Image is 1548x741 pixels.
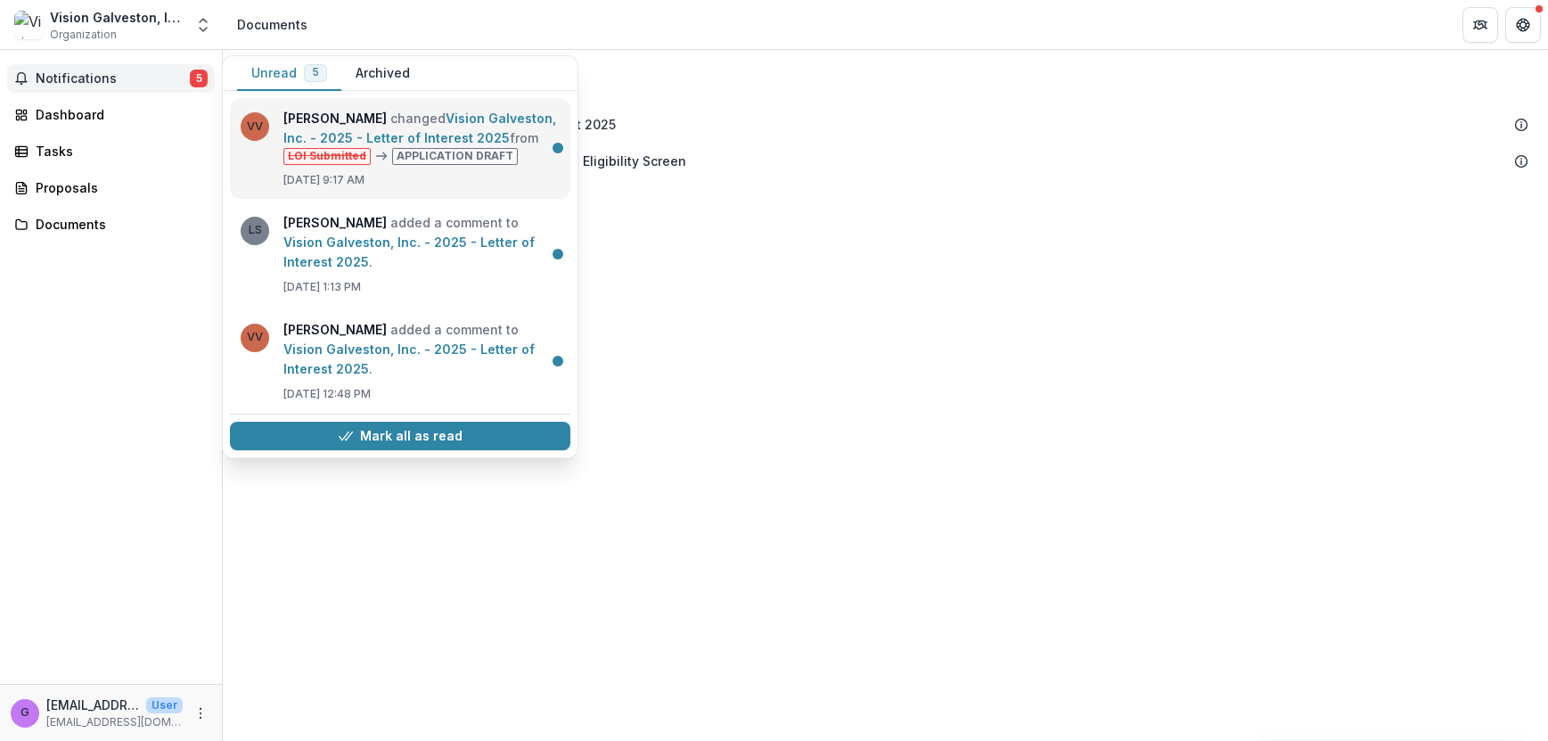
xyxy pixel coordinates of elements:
[50,27,117,43] span: Organization
[190,703,211,724] button: More
[312,66,319,78] span: 5
[235,144,1536,177] div: Vision Galveston, Inc. - 2025 - Navigation Fund Eligibility Screen
[7,173,215,202] a: Proposals
[1505,7,1541,43] button: Get Help
[283,235,535,269] a: Vision Galveston, Inc. - 2025 - Letter of Interest 2025
[7,210,215,239] a: Documents
[190,70,208,87] span: 5
[237,15,307,34] div: Documents
[7,64,215,93] button: Notifications5
[283,111,556,145] a: Vision Galveston, Inc. - 2025 - Letter of Interest 2025
[283,109,560,165] p: changed from
[14,11,43,39] img: Vision Galveston, Inc.
[237,56,341,91] button: Unread
[36,215,201,234] div: Documents
[341,56,424,91] button: Archived
[191,7,216,43] button: Open entity switcher
[7,136,215,166] a: Tasks
[7,100,215,129] a: Dashboard
[283,342,535,376] a: Vision Galveston, Inc. - 2025 - Letter of Interest 2025
[46,696,139,714] p: [EMAIL_ADDRESS][DOMAIN_NAME]
[230,12,315,37] nav: breadcrumb
[1462,7,1498,43] button: Partners
[235,108,1536,141] div: Vision Galveston, Inc. - 2025 - Letter of Interest 2025
[230,422,570,450] button: Mark all as read
[36,105,201,124] div: Dashboard
[50,8,184,27] div: Vision Galveston, Inc.
[36,178,201,197] div: Proposals
[36,142,201,161] div: Tasks
[20,707,29,719] div: grants@visiongalveston.com
[283,213,560,272] p: added a comment to .
[146,697,183,713] p: User
[36,71,190,86] span: Notifications
[46,714,183,730] p: [EMAIL_ADDRESS][DOMAIN_NAME]
[283,320,560,379] p: added a comment to .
